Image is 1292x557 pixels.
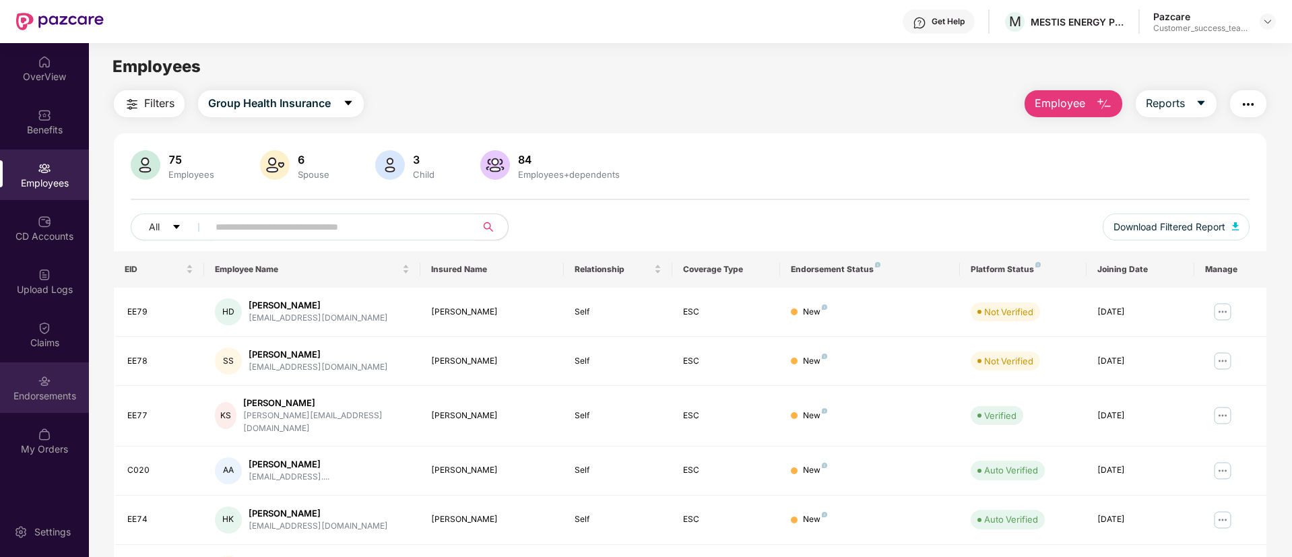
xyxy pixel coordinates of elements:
[1194,251,1266,288] th: Manage
[1232,222,1239,230] img: svg+xml;base64,PHN2ZyB4bWxucz0iaHR0cDovL3d3dy53My5vcmcvMjAwMC9zdmciIHhtbG5zOnhsaW5rPSJodHRwOi8vd3...
[1146,95,1185,112] span: Reports
[144,95,174,112] span: Filters
[984,513,1038,526] div: Auto Verified
[984,354,1033,368] div: Not Verified
[803,306,827,319] div: New
[249,458,329,471] div: [PERSON_NAME]
[249,299,388,312] div: [PERSON_NAME]
[822,463,827,468] img: svg+xml;base64,PHN2ZyB4bWxucz0iaHR0cDovL3d3dy53My5vcmcvMjAwMC9zdmciIHdpZHRoPSI4IiBoZWlnaHQ9IjgiIH...
[1009,13,1021,30] span: M
[575,264,651,275] span: Relationship
[166,169,217,180] div: Employees
[683,355,769,368] div: ESC
[343,98,354,110] span: caret-down
[38,55,51,69] img: svg+xml;base64,PHN2ZyBpZD0iSG9tZSIgeG1sbnM9Imh0dHA6Ly93d3cudzMub3JnLzIwMDAvc3ZnIiB3aWR0aD0iMjAiIG...
[431,355,554,368] div: [PERSON_NAME]
[1035,262,1041,267] img: svg+xml;base64,PHN2ZyB4bWxucz0iaHR0cDovL3d3dy53My5vcmcvMjAwMC9zdmciIHdpZHRoPSI4IiBoZWlnaHQ9IjgiIH...
[564,251,672,288] th: Relationship
[215,402,236,429] div: KS
[38,108,51,122] img: svg+xml;base64,PHN2ZyBpZD0iQmVuZWZpdHMiIHhtbG5zPSJodHRwOi8vd3d3LnczLm9yZy8yMDAwL3N2ZyIgd2lkdGg9Ij...
[1212,301,1233,323] img: manageButton
[1212,350,1233,372] img: manageButton
[249,348,388,361] div: [PERSON_NAME]
[124,96,140,112] img: svg+xml;base64,PHN2ZyB4bWxucz0iaHR0cDovL3d3dy53My5vcmcvMjAwMC9zdmciIHdpZHRoPSIyNCIgaGVpZ2h0PSIyNC...
[683,464,769,477] div: ESC
[984,305,1033,319] div: Not Verified
[215,348,242,374] div: SS
[932,16,965,27] div: Get Help
[38,215,51,228] img: svg+xml;base64,PHN2ZyBpZD0iQ0RfQWNjb3VudHMiIGRhdGEtbmFtZT0iQ0QgQWNjb3VudHMiIHhtbG5zPSJodHRwOi8vd3...
[822,304,827,310] img: svg+xml;base64,PHN2ZyB4bWxucz0iaHR0cDovL3d3dy53My5vcmcvMjAwMC9zdmciIHdpZHRoPSI4IiBoZWlnaHQ9IjgiIH...
[149,220,160,234] span: All
[1212,405,1233,426] img: manageButton
[131,150,160,180] img: svg+xml;base64,PHN2ZyB4bWxucz0iaHR0cDovL3d3dy53My5vcmcvMjAwMC9zdmciIHhtbG5zOnhsaW5rPSJodHRwOi8vd3...
[38,268,51,282] img: svg+xml;base64,PHN2ZyBpZD0iVXBsb2FkX0xvZ3MiIGRhdGEtbmFtZT0iVXBsb2FkIExvZ3MiIHhtbG5zPSJodHRwOi8vd3...
[515,169,622,180] div: Employees+dependents
[1153,23,1248,34] div: Customer_success_team_lead
[172,222,181,233] span: caret-down
[215,264,399,275] span: Employee Name
[480,150,510,180] img: svg+xml;base64,PHN2ZyB4bWxucz0iaHR0cDovL3d3dy53My5vcmcvMjAwMC9zdmciIHhtbG5zOnhsaW5rPSJodHRwOi8vd3...
[575,513,661,526] div: Self
[127,306,193,319] div: EE79
[114,251,204,288] th: EID
[127,409,193,422] div: EE77
[803,513,827,526] div: New
[971,264,1075,275] div: Platform Status
[249,471,329,484] div: [EMAIL_ADDRESS]....
[14,525,28,539] img: svg+xml;base64,PHN2ZyBpZD0iU2V0dGluZy0yMHgyMCIgeG1sbnM9Imh0dHA6Ly93d3cudzMub3JnLzIwMDAvc3ZnIiB3aW...
[791,264,949,275] div: Endorsement Status
[913,16,926,30] img: svg+xml;base64,PHN2ZyBpZD0iSGVscC0zMngzMiIgeG1sbnM9Imh0dHA6Ly93d3cudzMub3JnLzIwMDAvc3ZnIiB3aWR0aD...
[410,153,437,166] div: 3
[575,464,661,477] div: Self
[208,95,331,112] span: Group Health Insurance
[431,464,554,477] div: [PERSON_NAME]
[822,354,827,359] img: svg+xml;base64,PHN2ZyB4bWxucz0iaHR0cDovL3d3dy53My5vcmcvMjAwMC9zdmciIHdpZHRoPSI4IiBoZWlnaHQ9IjgiIH...
[38,428,51,441] img: svg+xml;base64,PHN2ZyBpZD0iTXlfT3JkZXJzIiBkYXRhLW5hbWU9Ik15IE9yZGVycyIgeG1sbnM9Imh0dHA6Ly93d3cudz...
[683,513,769,526] div: ESC
[803,355,827,368] div: New
[803,409,827,422] div: New
[683,306,769,319] div: ESC
[1136,90,1217,117] button: Reportscaret-down
[1212,509,1233,531] img: manageButton
[410,169,437,180] div: Child
[672,251,780,288] th: Coverage Type
[295,153,332,166] div: 6
[1031,15,1125,28] div: MESTIS ENERGY PRIVATE LIMITED
[575,306,661,319] div: Self
[243,409,410,435] div: [PERSON_NAME][EMAIL_ADDRESS][DOMAIN_NAME]
[249,507,388,520] div: [PERSON_NAME]
[1097,513,1184,526] div: [DATE]
[475,214,509,240] button: search
[131,214,213,240] button: Allcaret-down
[1153,10,1248,23] div: Pazcare
[166,153,217,166] div: 75
[249,361,388,374] div: [EMAIL_ADDRESS][DOMAIN_NAME]
[112,57,201,76] span: Employees
[249,312,388,325] div: [EMAIL_ADDRESS][DOMAIN_NAME]
[875,262,880,267] img: svg+xml;base64,PHN2ZyB4bWxucz0iaHR0cDovL3d3dy53My5vcmcvMjAwMC9zdmciIHdpZHRoPSI4IiBoZWlnaHQ9IjgiIH...
[38,321,51,335] img: svg+xml;base64,PHN2ZyBpZD0iQ2xhaW0iIHhtbG5zPSJodHRwOi8vd3d3LnczLm9yZy8yMDAwL3N2ZyIgd2lkdGg9IjIwIi...
[38,162,51,175] img: svg+xml;base64,PHN2ZyBpZD0iRW1wbG95ZWVzIiB4bWxucz0iaHR0cDovL3d3dy53My5vcmcvMjAwMC9zdmciIHdpZHRoPS...
[575,409,661,422] div: Self
[1035,95,1085,112] span: Employee
[1240,96,1256,112] img: svg+xml;base64,PHN2ZyB4bWxucz0iaHR0cDovL3d3dy53My5vcmcvMjAwMC9zdmciIHdpZHRoPSIyNCIgaGVpZ2h0PSIyNC...
[1097,409,1184,422] div: [DATE]
[127,513,193,526] div: EE74
[431,306,554,319] div: [PERSON_NAME]
[1087,251,1194,288] th: Joining Date
[431,409,554,422] div: [PERSON_NAME]
[1097,355,1184,368] div: [DATE]
[822,408,827,414] img: svg+xml;base64,PHN2ZyB4bWxucz0iaHR0cDovL3d3dy53My5vcmcvMjAwMC9zdmciIHdpZHRoPSI4IiBoZWlnaHQ9IjgiIH...
[1025,90,1122,117] button: Employee
[260,150,290,180] img: svg+xml;base64,PHN2ZyB4bWxucz0iaHR0cDovL3d3dy53My5vcmcvMjAwMC9zdmciIHhtbG5zOnhsaW5rPSJodHRwOi8vd3...
[215,298,242,325] div: HD
[1097,306,1184,319] div: [DATE]
[803,464,827,477] div: New
[420,251,564,288] th: Insured Name
[125,264,183,275] span: EID
[114,90,185,117] button: Filters
[575,355,661,368] div: Self
[1096,96,1112,112] img: svg+xml;base64,PHN2ZyB4bWxucz0iaHR0cDovL3d3dy53My5vcmcvMjAwMC9zdmciIHhtbG5zOnhsaW5rPSJodHRwOi8vd3...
